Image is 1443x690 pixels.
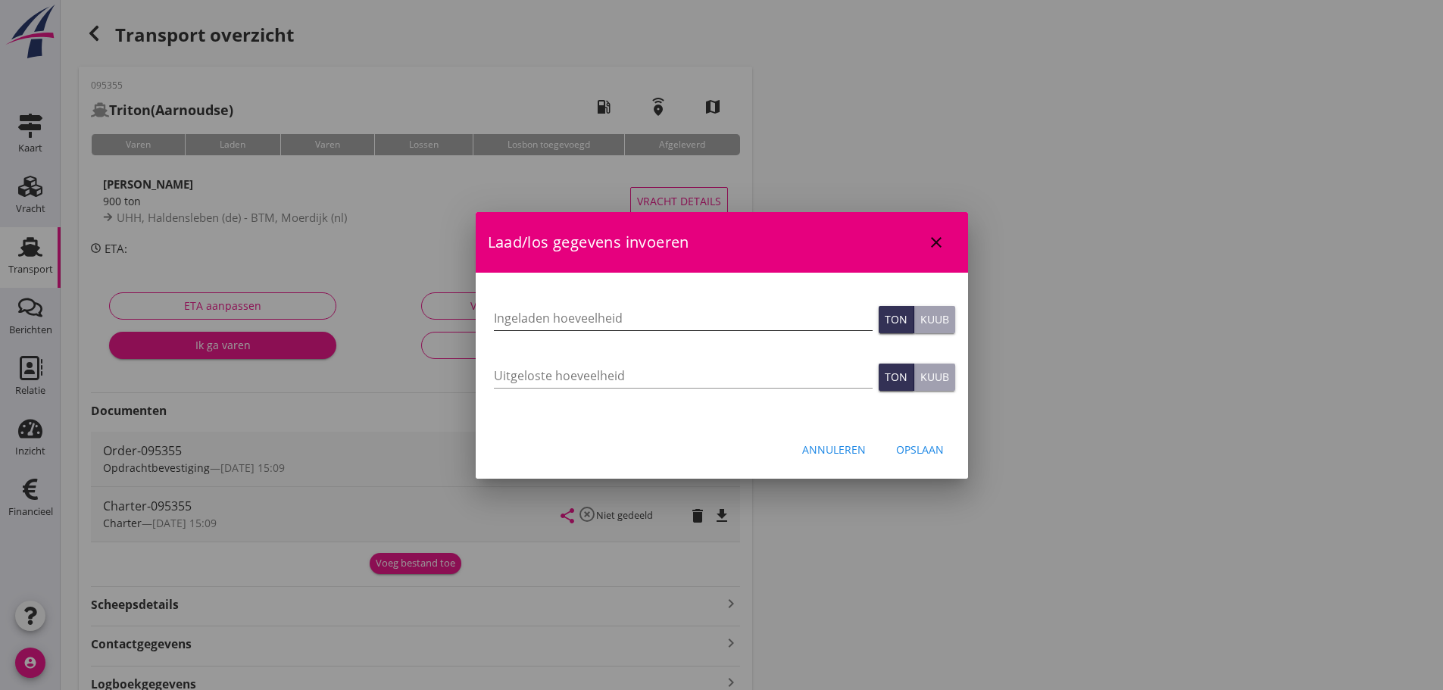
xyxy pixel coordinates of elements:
input: Uitgeloste hoeveelheid [494,364,873,388]
input: Ingeladen hoeveelheid [494,306,873,330]
div: Laad/los gegevens invoeren [476,212,968,273]
div: Ton [885,369,907,385]
div: Opslaan [896,442,944,457]
button: Ton [879,364,914,391]
button: Ton [879,306,914,333]
i: close [927,233,945,251]
button: Annuleren [790,436,878,464]
div: Ton [885,311,907,327]
div: Annuleren [802,442,866,457]
div: Kuub [920,369,949,385]
div: Kuub [920,311,949,327]
button: Opslaan [884,436,956,464]
button: Kuub [914,306,955,333]
button: Kuub [914,364,955,391]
